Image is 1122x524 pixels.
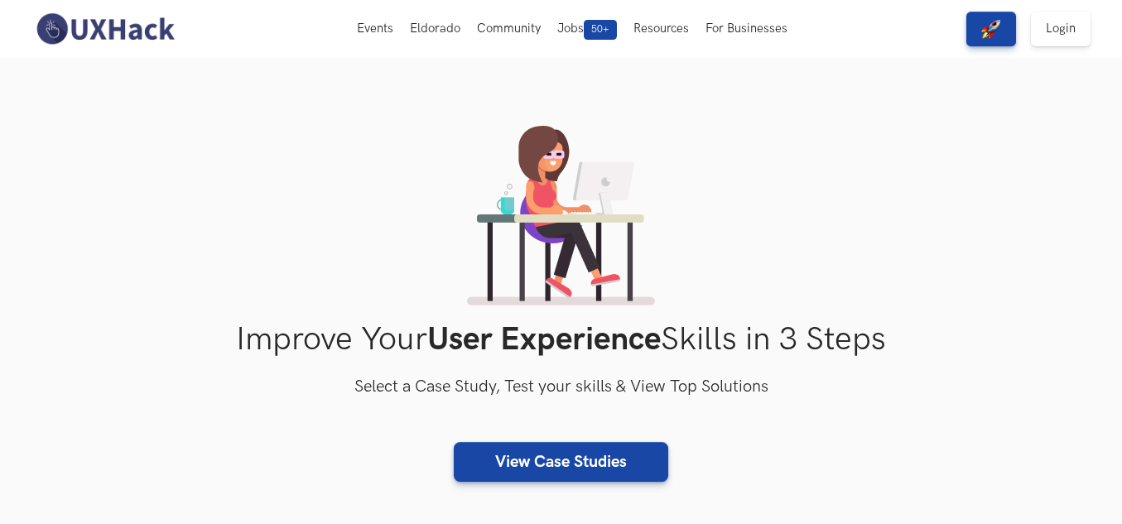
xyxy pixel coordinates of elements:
[454,442,668,482] a: View Case Studies
[31,12,179,46] img: UXHack-logo.png
[427,320,661,359] strong: User Experience
[31,320,1091,359] h1: Improve Your Skills in 3 Steps
[981,19,1001,39] img: rocket
[584,20,617,40] span: 50+
[31,374,1091,401] h3: Select a Case Study, Test your skills & View Top Solutions
[467,126,655,305] img: lady working on laptop
[1031,12,1091,46] a: Login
